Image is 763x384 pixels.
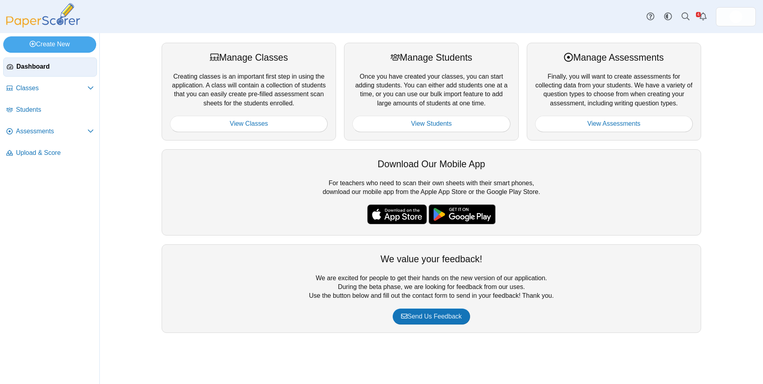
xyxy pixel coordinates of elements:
[716,7,756,26] a: ps.hreErqNOxSkiDGg1
[401,313,462,320] span: Send Us Feedback
[535,51,693,64] div: Manage Assessments
[527,43,701,140] div: Finally, you will want to create assessments for collecting data from your students. We have a va...
[3,101,97,120] a: Students
[3,22,83,29] a: PaperScorer
[729,10,742,23] span: Micah Willis
[170,116,328,132] a: View Classes
[3,36,96,52] a: Create New
[3,79,97,98] a: Classes
[393,309,470,325] a: Send Us Feedback
[170,51,328,64] div: Manage Classes
[344,43,518,140] div: Once you have created your classes, you can start adding students. You can either add students on...
[16,84,87,93] span: Classes
[162,244,701,333] div: We are excited for people to get their hands on the new version of our application. During the be...
[352,116,510,132] a: View Students
[3,57,97,77] a: Dashboard
[729,10,742,23] img: ps.hreErqNOxSkiDGg1
[3,122,97,141] a: Assessments
[352,51,510,64] div: Manage Students
[16,105,94,114] span: Students
[162,149,701,236] div: For teachers who need to scan their own sheets with their smart phones, download our mobile app f...
[16,148,94,157] span: Upload & Score
[162,43,336,140] div: Creating classes is an important first step in using the application. A class will contain a coll...
[535,116,693,132] a: View Assessments
[170,158,693,170] div: Download Our Mobile App
[16,62,93,71] span: Dashboard
[429,204,496,224] img: google-play-badge.png
[16,127,87,136] span: Assessments
[3,3,83,28] img: PaperScorer
[3,144,97,163] a: Upload & Score
[367,204,427,224] img: apple-store-badge.svg
[694,8,712,26] a: Alerts
[170,253,693,265] div: We value your feedback!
